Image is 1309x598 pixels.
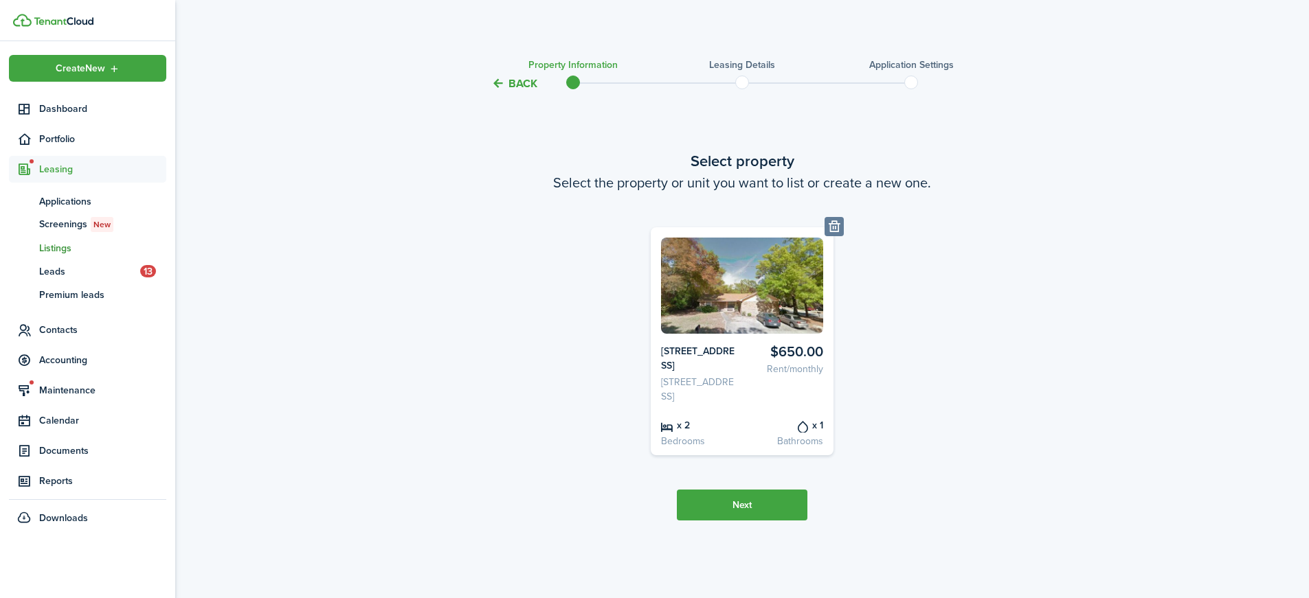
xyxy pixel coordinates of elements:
[9,283,166,306] a: Premium leads
[661,417,737,433] card-listing-title: x 2
[39,383,166,398] span: Maintenance
[39,102,166,116] span: Dashboard
[747,362,823,376] card-listing-description: Rent/monthly
[39,323,166,337] span: Contacts
[140,265,156,277] span: 13
[39,288,166,302] span: Premium leads
[454,172,1031,193] wizard-step-header-description: Select the property or unit you want to list or create a new one.
[9,260,166,283] a: Leads13
[39,194,166,209] span: Applications
[709,58,775,72] h3: Leasing details
[39,444,166,458] span: Documents
[454,150,1031,172] wizard-step-header-title: Select property
[39,474,166,488] span: Reports
[9,213,166,236] a: ScreeningsNew
[93,218,111,231] span: New
[9,95,166,122] a: Dashboard
[747,417,823,433] card-listing-title: x 1
[747,344,823,360] card-listing-title: $650.00
[825,217,844,236] button: Delete
[661,434,737,448] card-listing-description: Bedrooms
[39,264,140,279] span: Leads
[39,413,166,428] span: Calendar
[869,58,954,72] h3: Application settings
[39,162,166,176] span: Leasing
[661,375,737,404] card-listing-description: [STREET_ADDRESS]
[677,490,807,520] button: Next
[39,132,166,146] span: Portfolio
[13,14,32,27] img: TenantCloud
[491,76,537,91] button: Back
[747,434,823,448] card-listing-description: Bathrooms
[39,241,166,255] span: Listings
[34,17,93,25] img: TenantCloud
[9,468,166,494] a: Reports
[9,189,166,213] a: Applications
[9,55,166,82] button: Open menu
[39,511,88,525] span: Downloads
[661,238,824,334] img: Listing avatar
[56,64,105,73] span: Create New
[39,353,166,367] span: Accounting
[528,58,618,72] h3: Property information
[661,344,737,373] card-listing-title: [STREET_ADDRESS]
[39,217,166,232] span: Screenings
[9,236,166,260] a: Listings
